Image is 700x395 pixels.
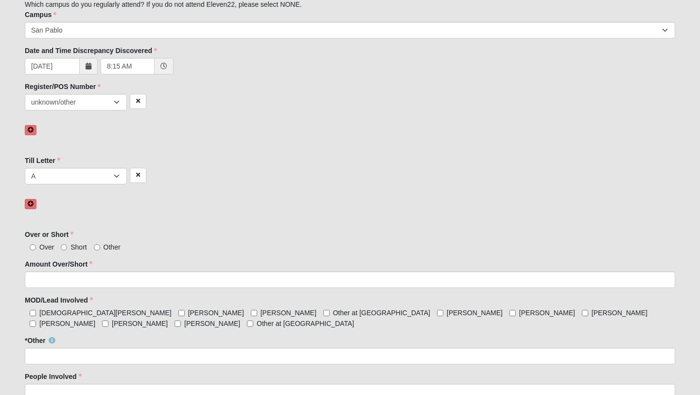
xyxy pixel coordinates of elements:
input: [PERSON_NAME] [251,310,257,316]
label: Amount Over/Short [25,259,92,269]
span: Other at [GEOGRAPHIC_DATA] [257,320,354,327]
label: Over or Short [25,230,73,239]
input: [PERSON_NAME] [509,310,516,316]
span: Other at [GEOGRAPHIC_DATA] [333,309,430,317]
span: Other [104,243,121,251]
span: [PERSON_NAME] [39,320,95,327]
span: [PERSON_NAME] [592,309,647,317]
span: Over [39,243,54,251]
span: [PERSON_NAME] [188,309,244,317]
span: [PERSON_NAME] [519,309,575,317]
input: [DEMOGRAPHIC_DATA][PERSON_NAME] [30,310,36,316]
span: [PERSON_NAME] [112,320,168,327]
label: Date and Time Discrepancy Discovered [25,46,157,55]
input: Over [30,244,36,251]
input: Other [94,244,100,251]
input: [PERSON_NAME] [30,321,36,327]
span: [PERSON_NAME] [261,309,316,317]
span: Short [70,243,87,251]
label: Till Letter [25,156,60,165]
input: Other at [GEOGRAPHIC_DATA] [323,310,330,316]
label: MOD/Lead Involved [25,295,93,305]
input: Other at [GEOGRAPHIC_DATA] [247,321,253,327]
input: Short [61,244,67,251]
input: [PERSON_NAME] [175,321,181,327]
label: Campus [25,10,56,19]
input: [PERSON_NAME] [178,310,185,316]
label: People Involved [25,372,82,381]
input: [PERSON_NAME] [582,310,588,316]
span: [DEMOGRAPHIC_DATA][PERSON_NAME] [39,309,172,317]
input: [PERSON_NAME] [102,321,108,327]
label: Register/POS Number [25,82,101,91]
span: [PERSON_NAME] [447,309,503,317]
span: [PERSON_NAME] [184,320,240,327]
label: *Other [25,336,55,345]
input: [PERSON_NAME] [437,310,443,316]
